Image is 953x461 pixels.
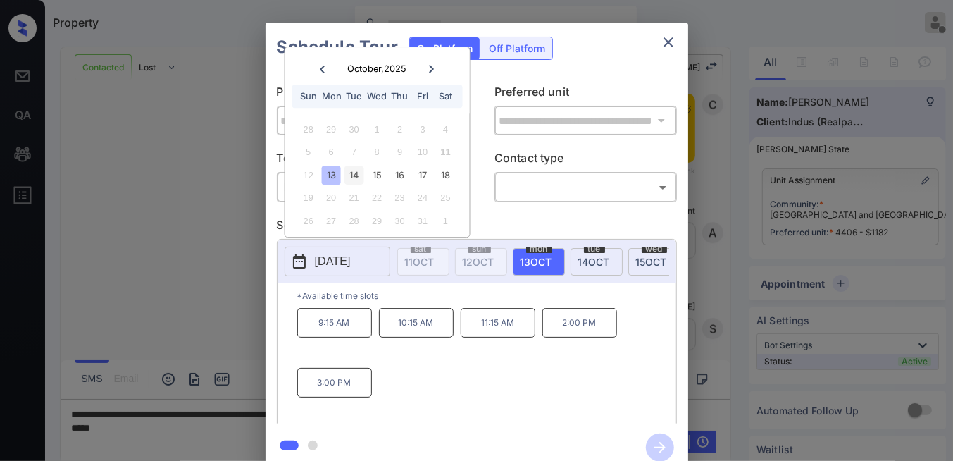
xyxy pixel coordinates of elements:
[436,120,455,139] div: Not available Saturday, October 4th, 2025
[390,211,409,230] div: Not available Thursday, October 30th, 2025
[578,256,610,268] span: 14 OCT
[571,248,623,276] div: date-select
[297,283,676,308] p: *Available time slots
[368,143,387,162] div: Not available Wednesday, October 8th, 2025
[344,87,363,106] div: Tue
[368,166,387,185] div: Choose Wednesday, October 15th, 2025
[368,211,387,230] div: Not available Wednesday, October 29th, 2025
[390,166,409,185] div: Choose Thursday, October 16th, 2025
[299,211,318,230] div: Not available Sunday, October 26th, 2025
[584,245,605,253] span: tue
[347,63,406,74] div: October , 2025
[344,166,363,185] div: Choose Tuesday, October 14th, 2025
[344,120,363,139] div: Not available Tuesday, September 30th, 2025
[299,120,318,139] div: Not available Sunday, September 28th, 2025
[436,189,455,208] div: Not available Saturday, October 25th, 2025
[494,149,677,172] p: Contact type
[322,189,341,208] div: Not available Monday, October 20th, 2025
[390,87,409,106] div: Thu
[299,189,318,208] div: Not available Sunday, October 19th, 2025
[277,149,459,172] p: Tour type
[410,37,480,59] div: On Platform
[344,143,363,162] div: Not available Tuesday, October 7th, 2025
[280,176,456,199] div: In Person
[436,166,455,185] div: Choose Saturday, October 18th, 2025
[322,166,341,185] div: Choose Monday, October 13th, 2025
[297,308,372,338] p: 9:15 AM
[482,37,552,59] div: Off Platform
[299,143,318,162] div: Not available Sunday, October 5th, 2025
[461,308,535,338] p: 11:15 AM
[542,308,617,338] p: 2:00 PM
[436,87,455,106] div: Sat
[285,247,390,276] button: [DATE]
[521,256,552,268] span: 13 OCT
[642,245,667,253] span: wed
[344,189,363,208] div: Not available Tuesday, October 21st, 2025
[322,120,341,139] div: Not available Monday, September 29th, 2025
[266,23,409,72] h2: Schedule Tour
[413,189,432,208] div: Not available Friday, October 24th, 2025
[436,143,455,162] div: Not available Saturday, October 11th, 2025
[413,211,432,230] div: Not available Friday, October 31st, 2025
[299,87,318,106] div: Sun
[436,211,455,230] div: Not available Saturday, November 1st, 2025
[277,216,677,239] p: Select slot
[368,87,387,106] div: Wed
[413,166,432,185] div: Choose Friday, October 17th, 2025
[628,248,680,276] div: date-select
[636,256,667,268] span: 15 OCT
[413,120,432,139] div: Not available Friday, October 3rd, 2025
[368,120,387,139] div: Not available Wednesday, October 1st, 2025
[277,83,459,106] p: Preferred community
[299,166,318,185] div: Not available Sunday, October 12th, 2025
[315,253,351,270] p: [DATE]
[322,87,341,106] div: Mon
[390,120,409,139] div: Not available Thursday, October 2nd, 2025
[322,143,341,162] div: Not available Monday, October 6th, 2025
[526,245,552,253] span: mon
[494,83,677,106] p: Preferred unit
[289,118,465,232] div: month 2025-10
[390,189,409,208] div: Not available Thursday, October 23rd, 2025
[390,143,409,162] div: Not available Thursday, October 9th, 2025
[379,308,454,338] p: 10:15 AM
[297,368,372,398] p: 3:00 PM
[654,28,683,56] button: close
[322,211,341,230] div: Not available Monday, October 27th, 2025
[344,211,363,230] div: Not available Tuesday, October 28th, 2025
[413,87,432,106] div: Fri
[368,189,387,208] div: Not available Wednesday, October 22nd, 2025
[413,143,432,162] div: Not available Friday, October 10th, 2025
[513,248,565,276] div: date-select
